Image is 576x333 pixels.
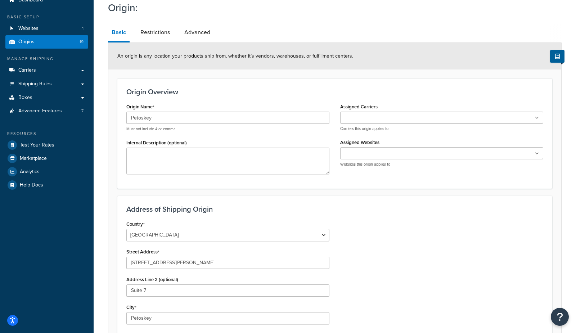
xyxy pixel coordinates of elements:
span: Boxes [18,95,32,101]
li: Advanced Features [5,104,88,118]
a: Advanced Features7 [5,104,88,118]
a: Basic [108,24,130,42]
a: Restrictions [137,24,174,41]
p: Websites this origin applies to [340,162,543,167]
a: Shipping Rules [5,77,88,91]
a: Marketplace [5,152,88,165]
a: Websites1 [5,22,88,35]
a: Carriers [5,64,88,77]
label: Address Line 2 (optional) [126,277,178,282]
span: Test Your Rates [20,142,54,148]
button: Show Help Docs [550,50,564,63]
label: Country [126,221,145,227]
span: An origin is any location your products ship from, whether it’s vendors, warehouses, or fulfillme... [117,52,353,60]
div: Basic Setup [5,14,88,20]
span: Shipping Rules [18,81,52,87]
span: Help Docs [20,182,43,188]
span: 19 [80,39,84,45]
span: Marketplace [20,156,47,162]
label: Internal Description (optional) [126,140,187,145]
p: Must not include # or comma [126,126,329,132]
p: Carriers this origin applies to [340,126,543,131]
span: 7 [81,108,84,114]
label: Assigned Carriers [340,104,378,109]
li: Websites [5,22,88,35]
button: Open Resource Center [551,308,569,326]
span: Analytics [20,169,40,175]
h1: Origin: [108,1,553,15]
a: Help Docs [5,179,88,192]
h3: Origin Overview [126,88,543,96]
span: Carriers [18,67,36,73]
a: Origins19 [5,35,88,49]
div: Manage Shipping [5,56,88,62]
span: Websites [18,26,39,32]
span: 1 [82,26,84,32]
a: Boxes [5,91,88,104]
div: Resources [5,131,88,137]
a: Advanced [181,24,214,41]
label: City [126,305,136,310]
h3: Address of Shipping Origin [126,205,543,213]
label: Street Address [126,249,159,255]
label: Origin Name [126,104,154,110]
a: Analytics [5,165,88,178]
span: Origins [18,39,35,45]
span: Advanced Features [18,108,62,114]
a: Test Your Rates [5,139,88,152]
label: Assigned Websites [340,140,379,145]
li: Origins [5,35,88,49]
